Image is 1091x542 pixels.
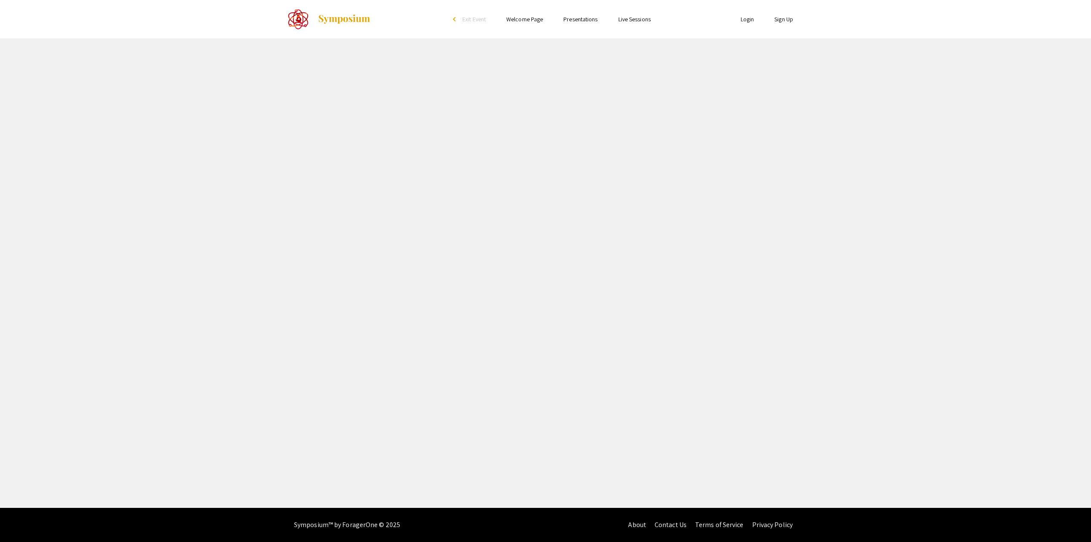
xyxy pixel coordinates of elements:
a: Login [741,15,754,23]
img: The 2022 CoorsTek Denver Metro Regional Science and Engineering Fair [288,9,309,30]
a: Contact Us [655,520,687,529]
a: Live Sessions [618,15,651,23]
a: Presentations [563,15,597,23]
a: About [628,520,646,529]
a: Terms of Service [695,520,744,529]
a: Welcome Page [506,15,543,23]
div: arrow_back_ios [453,17,458,22]
a: Privacy Policy [752,520,793,529]
a: Sign Up [774,15,793,23]
div: Symposium™ by ForagerOne © 2025 [294,508,400,542]
img: Symposium by ForagerOne [317,14,371,24]
span: Exit Event [462,15,486,23]
a: The 2022 CoorsTek Denver Metro Regional Science and Engineering Fair [288,9,371,30]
